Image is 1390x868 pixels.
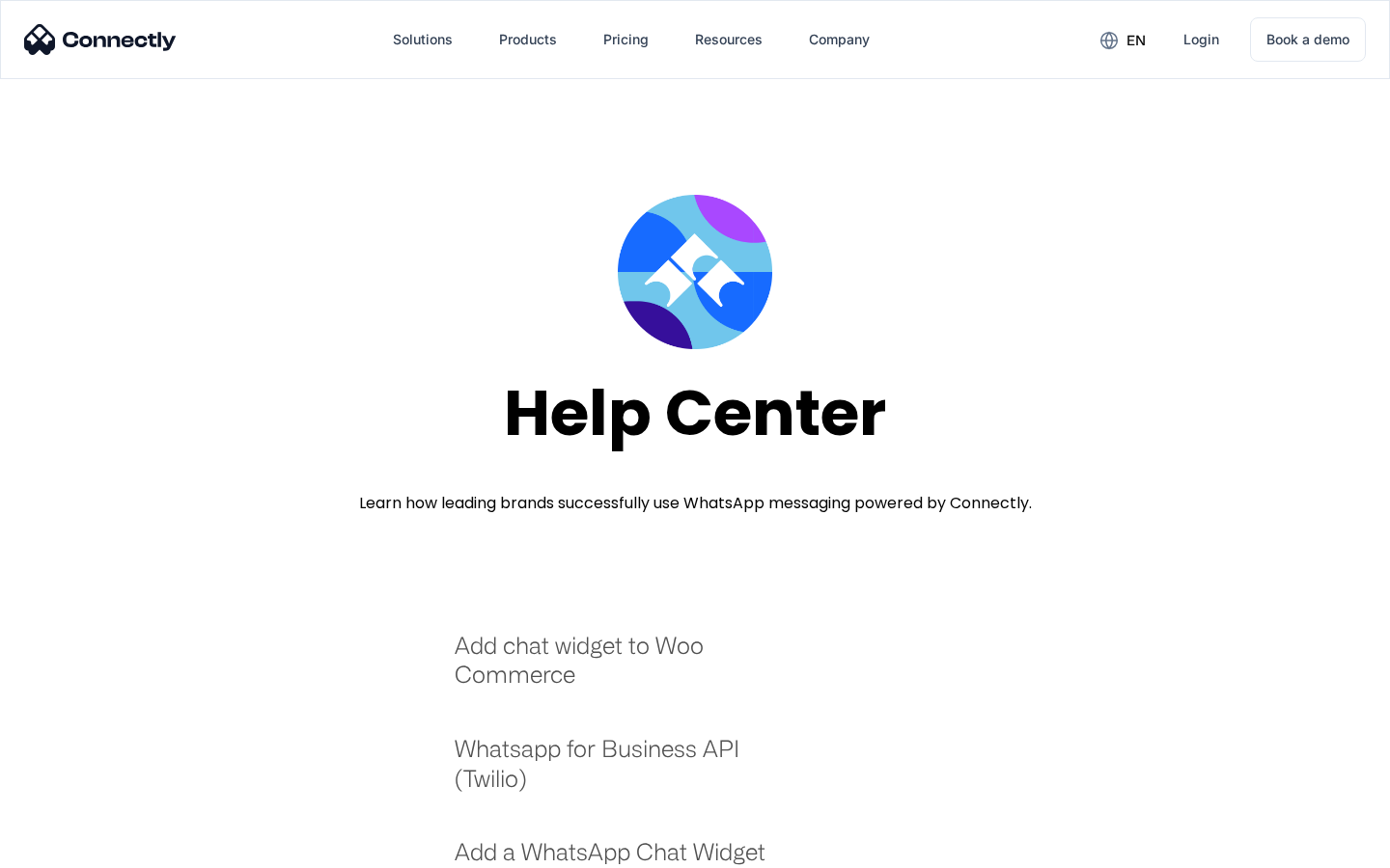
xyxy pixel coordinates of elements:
[793,16,885,63] div: Company
[499,26,557,53] div: Products
[1183,26,1219,53] div: Login
[1168,16,1235,63] a: Login
[504,378,886,448] div: Help Center
[484,16,572,63] div: Products
[19,834,116,861] aside: Language selected: English
[24,24,177,55] img: Connectly Logo
[695,26,763,53] div: Resources
[1085,25,1160,54] div: en
[39,834,116,861] ul: Language list
[809,26,870,53] div: Company
[359,492,1032,515] div: Learn how leading brands successfully use WhatsApp messaging powered by Connectly.
[588,16,664,63] a: Pricing
[603,26,649,53] div: Pricing
[1126,27,1146,54] div: en
[455,734,792,812] a: Whatsapp for Business API (Twilio)
[455,631,792,709] a: Add chat widget to Woo Commerce
[1250,17,1366,62] a: Book a demo
[377,16,468,63] div: Solutions
[680,16,778,63] div: Resources
[393,26,453,53] div: Solutions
